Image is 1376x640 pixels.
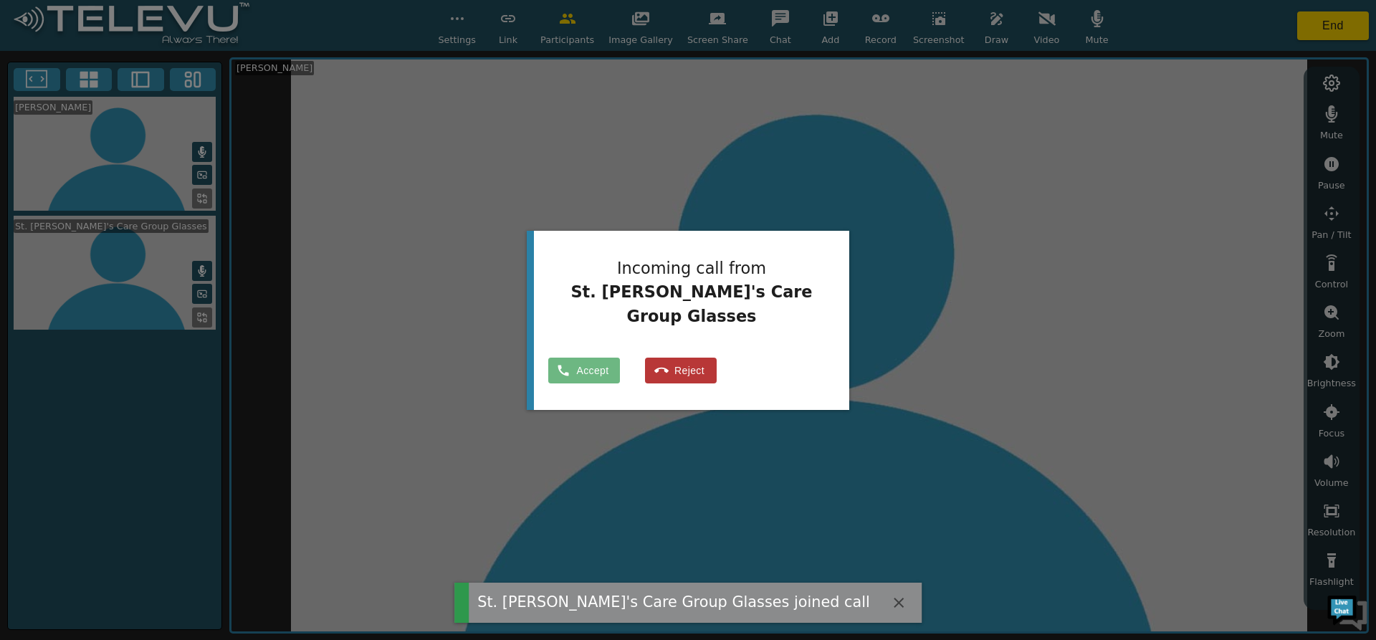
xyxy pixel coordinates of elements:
span: St. [PERSON_NAME]'s Care Group Glasses [570,282,812,325]
span: We're online! [83,181,198,325]
button: Accept [548,358,620,384]
div: St. [PERSON_NAME]'s Care Group Glasses joined call [477,591,870,613]
textarea: Type your message and hit 'Enter' [7,391,273,441]
img: Chat Widget [1326,590,1369,633]
button: Reject [645,358,717,384]
div: Chat with us now [75,75,241,94]
div: Minimize live chat window [235,7,269,42]
p: Incoming call from [548,257,835,329]
img: d_736959983_company_1615157101543_736959983 [24,67,60,102]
